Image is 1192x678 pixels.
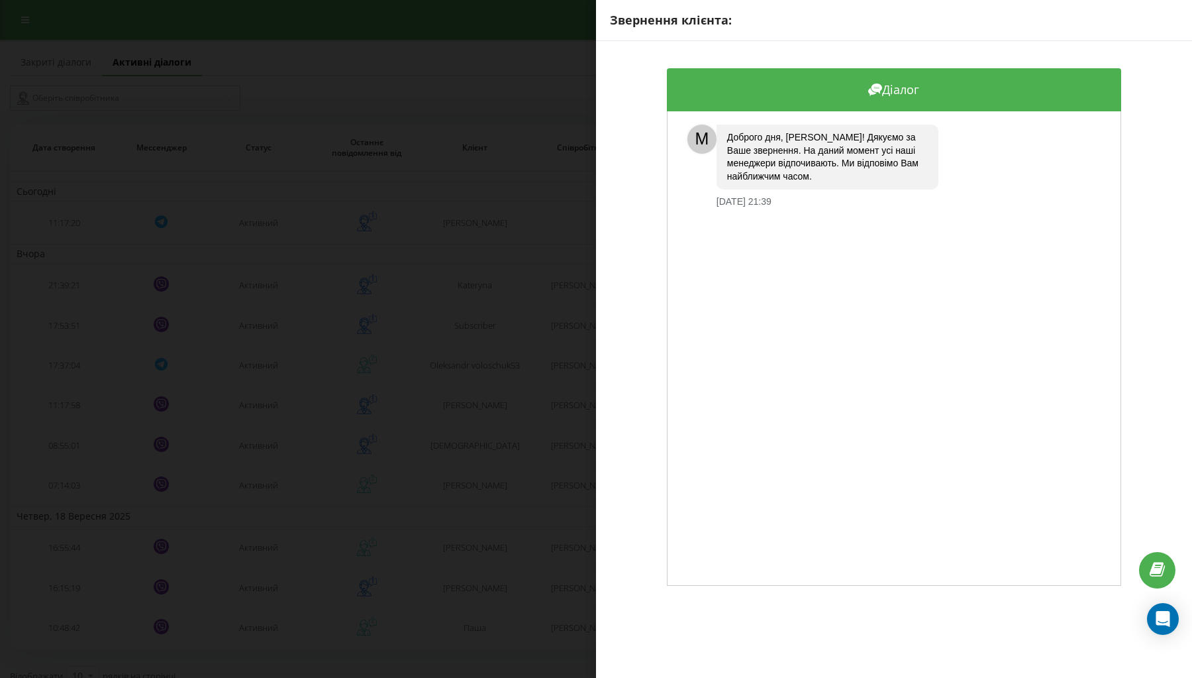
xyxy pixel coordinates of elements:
div: Діалог [667,68,1121,111]
div: [DATE] 21:39 [717,196,771,207]
div: Доброго дня, [PERSON_NAME]! Дякуємо за Ваше звернення. На даний момент усі наші менеджери відпочи... [717,125,938,190]
div: Open Intercom Messenger [1147,603,1179,635]
div: M [687,125,717,154]
div: Звернення клієнта: [610,12,1178,29]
